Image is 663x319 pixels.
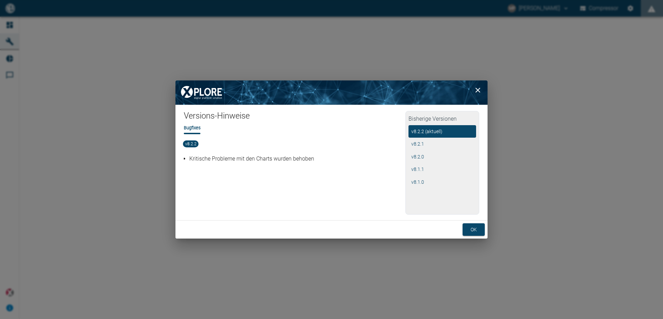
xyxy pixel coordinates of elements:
[189,155,403,163] p: Kritische Probleme mit den Charts wurden behoben
[408,138,476,150] button: v8.2.1
[463,223,485,236] button: ok
[471,83,485,97] button: close
[408,114,476,125] h2: Bisherige Versionen
[183,140,199,147] span: v8.2.2
[184,111,405,124] h1: Versions-Hinweise
[184,124,200,131] li: Bugfixes
[408,176,476,189] button: v8.1.0
[175,80,488,105] img: background image
[408,163,476,176] button: v8.1.1
[408,125,476,138] button: v8.2.2 (aktuell)
[408,150,476,163] button: v8.2.0
[175,80,227,105] img: XPLORE Logo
